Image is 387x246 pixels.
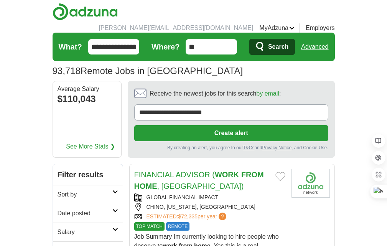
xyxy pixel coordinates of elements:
a: ESTIMATED:$72,335per year? [147,213,228,221]
span: TOP MATCH [134,222,165,231]
a: Sort by [53,185,123,204]
a: Date posted [53,204,123,223]
h2: Filter results [53,164,123,185]
label: What? [59,41,82,53]
a: by email [256,90,279,97]
span: Receive the newest jobs for this search : [150,89,281,98]
img: Company logo [291,169,330,198]
label: Where? [152,41,180,53]
img: Adzuna logo [53,3,118,20]
div: $110,043 [58,92,117,106]
h2: Salary [58,228,112,237]
span: REMOTE [166,222,189,231]
button: Search [249,39,295,55]
a: T&Cs [243,145,254,150]
span: 93,718 [53,64,81,78]
strong: HOME [134,182,157,190]
button: Add to favorite jobs [275,172,285,181]
span: $72,335 [178,213,198,220]
span: ? [219,213,226,220]
a: FINANCIAL ADVISOR (WORK FROM HOME, [GEOGRAPHIC_DATA]) [134,170,264,190]
h1: Remote Jobs in [GEOGRAPHIC_DATA] [53,66,243,76]
div: Average Salary [58,86,117,92]
a: Privacy Notice [262,145,291,150]
h2: Date posted [58,209,112,218]
a: Employers [306,23,335,33]
div: By creating an alert, you agree to our and , and Cookie Use. [134,144,328,151]
strong: FROM [241,170,264,179]
span: Search [268,39,288,54]
a: See More Stats ❯ [66,142,115,151]
div: GLOBAL FINANCIAL IMPACT [134,193,285,201]
h2: Sort by [58,190,112,199]
strong: WORK [215,170,239,179]
a: Advanced [301,39,328,54]
div: CHINO, [US_STATE], [GEOGRAPHIC_DATA] [134,203,285,211]
a: Salary [53,223,123,241]
li: [PERSON_NAME][EMAIL_ADDRESS][DOMAIN_NAME] [99,23,254,33]
a: MyAdzuna [259,23,295,33]
button: Create alert [134,125,328,141]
